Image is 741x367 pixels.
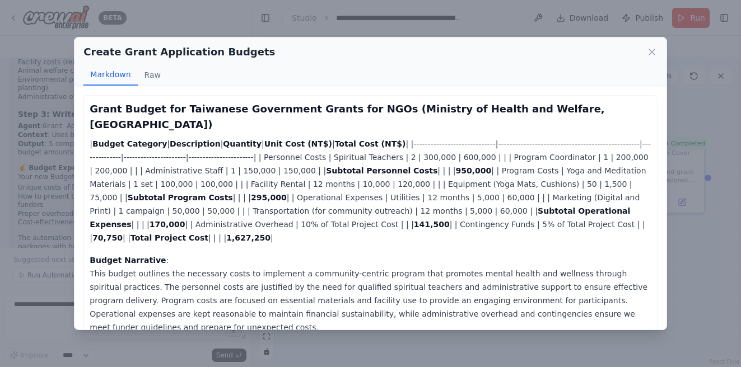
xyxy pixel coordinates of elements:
button: Markdown [83,64,137,86]
p: | | | | | | |-----------------------------|--------------------------------------------------|---... [90,137,651,244]
strong: Total Project Cost [131,233,208,242]
strong: 170,000 [150,220,185,229]
strong: Total Cost (NT$) [335,139,406,148]
strong: 950,000 [456,166,492,175]
strong: Unit Cost (NT$) [264,139,332,148]
strong: 70,750 [92,233,123,242]
strong: 295,000 [251,193,287,202]
strong: Subtotal Program Costs [128,193,233,202]
h3: Grant Budget for Taiwanese Government Grants for NGOs (Ministry of Health and Welfare, [GEOGRAPHI... [90,101,651,133]
strong: Subtotal Personnel Costs [326,166,437,175]
strong: Quantity [223,139,262,148]
strong: Subtotal Operational Expenses [90,206,630,229]
strong: Description [170,139,221,148]
strong: Budget Narrative [90,256,166,265]
p: : This budget outlines the necessary costs to implement a community-centric program that promotes... [90,253,651,334]
button: Raw [138,64,167,86]
strong: 141,500 [414,220,450,229]
h2: Create Grant Application Budgets [83,44,275,60]
strong: 1,627,250 [226,233,271,242]
strong: Budget Category [92,139,167,148]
